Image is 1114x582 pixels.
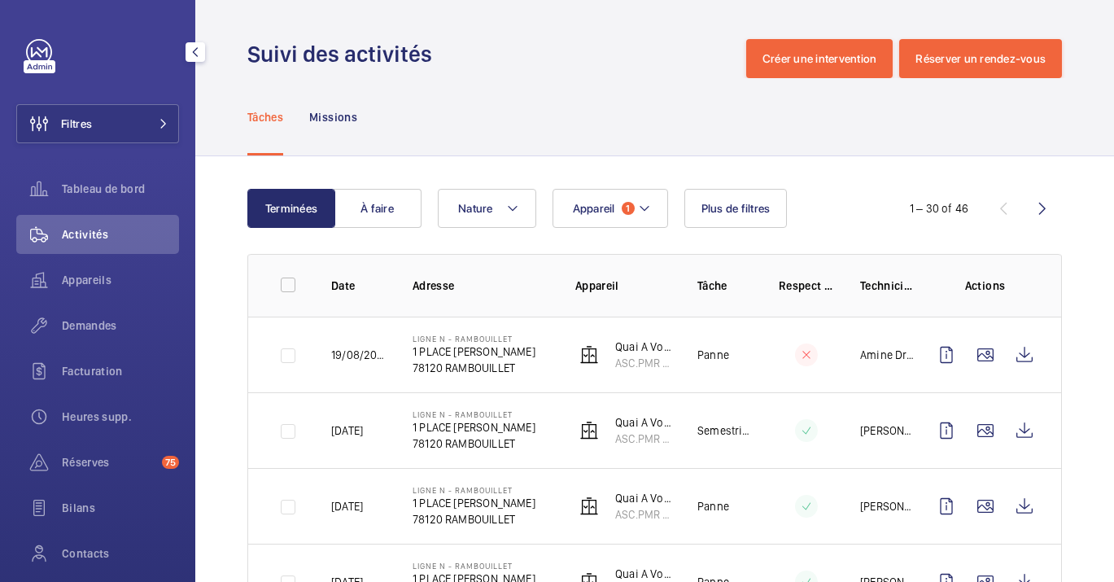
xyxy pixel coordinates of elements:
div: 1 – 30 of 46 [910,200,968,217]
button: Plus de filtres [684,189,788,228]
p: 1 PLACE [PERSON_NAME] [413,419,535,435]
span: Nature [458,202,493,215]
img: elevator.svg [579,421,599,440]
span: Plus de filtres [701,202,771,215]
p: 78120 RAMBOUILLET [413,511,535,527]
p: Ligne N - RAMBOUILLET [413,485,535,495]
p: Quai A Voie 2 [615,414,671,431]
p: Amine Drine [860,347,915,363]
img: elevator.svg [579,497,599,516]
p: Panne [697,498,729,514]
button: Appareil1 [553,189,668,228]
span: Tableau de bord [62,181,179,197]
p: 19/08/2025 [331,347,387,363]
p: Adresse [413,278,549,294]
p: [PERSON_NAME] [860,498,915,514]
img: elevator.svg [579,345,599,365]
p: Date [331,278,387,294]
button: Terminées [247,189,335,228]
span: Heures supp. [62,409,179,425]
button: Réserver un rendez-vous [899,39,1062,78]
p: 1 PLACE [PERSON_NAME] [413,344,535,360]
span: Réserves [62,454,155,470]
span: Appareil [573,202,615,215]
p: ASC.PMR 4060 [615,355,671,371]
span: Facturation [62,363,179,379]
p: Missions [309,109,357,125]
p: Respect délai [779,278,834,294]
p: Actions [941,278,1029,294]
p: Quai A Voie 2 [615,490,671,506]
button: Nature [438,189,536,228]
p: Ligne N - RAMBOUILLET [413,561,535,571]
p: Panne [697,347,729,363]
span: Activités [62,226,179,243]
p: ASC.PMR 4060 [615,506,671,523]
p: ASC.PMR 4060 [615,431,671,447]
p: Ligne N - RAMBOUILLET [413,409,535,419]
p: 1 PLACE [PERSON_NAME] [413,495,535,511]
span: Contacts [62,545,179,562]
p: Tâche [697,278,753,294]
p: Ligne N - RAMBOUILLET [413,334,535,344]
p: Technicien [860,278,915,294]
p: [DATE] [331,498,363,514]
span: Filtres [61,116,92,132]
span: 75 [162,456,179,469]
p: Appareil [575,278,671,294]
p: Quai A Voie 2 [615,339,671,355]
h1: Suivi des activités [247,39,442,69]
p: [DATE] [331,422,363,439]
p: [PERSON_NAME] [860,422,915,439]
button: À faire [334,189,422,228]
p: Semestrielle [697,422,753,439]
span: 1 [622,202,635,215]
button: Créer une intervention [746,39,893,78]
p: Quai A Voie 2 [615,566,671,582]
p: 78120 RAMBOUILLET [413,360,535,376]
p: 78120 RAMBOUILLET [413,435,535,452]
span: Appareils [62,272,179,288]
span: Bilans [62,500,179,516]
p: Tâches [247,109,283,125]
span: Demandes [62,317,179,334]
button: Filtres [16,104,179,143]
